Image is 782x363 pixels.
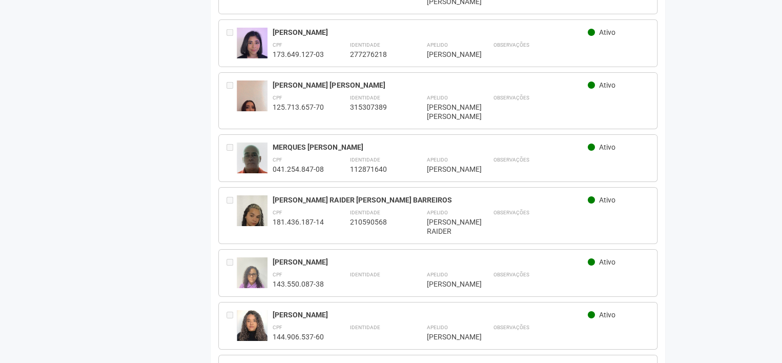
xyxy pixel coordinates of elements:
[426,50,467,59] div: [PERSON_NAME]
[426,210,447,215] strong: Apelido
[599,81,615,89] span: Ativo
[426,272,447,277] strong: Apelido
[273,325,282,330] strong: CPF
[237,28,267,69] img: user.jpg
[599,311,615,319] span: Ativo
[237,195,267,250] img: user.jpg
[599,28,615,36] span: Ativo
[349,103,401,112] div: 315307389
[599,196,615,204] span: Ativo
[237,257,267,298] img: user.jpg
[227,80,237,121] div: Entre em contato com a Aministração para solicitar o cancelamento ou 2a via
[273,310,588,319] div: [PERSON_NAME]
[273,157,282,163] strong: CPF
[349,217,401,227] div: 210590568
[227,143,237,174] div: Entre em contato com a Aministração para solicitar o cancelamento ou 2a via
[599,143,615,151] span: Ativo
[273,95,282,100] strong: CPF
[426,279,467,289] div: [PERSON_NAME]
[273,50,324,59] div: 173.649.127-03
[426,103,467,121] div: [PERSON_NAME] [PERSON_NAME]
[349,157,380,163] strong: Identidade
[426,42,447,48] strong: Apelido
[426,165,467,174] div: [PERSON_NAME]
[273,332,324,341] div: 144.906.537-60
[227,310,237,341] div: Entre em contato com a Aministração para solicitar o cancelamento ou 2a via
[237,143,267,185] img: user.jpg
[493,95,529,100] strong: Observações
[493,325,529,330] strong: Observações
[493,272,529,277] strong: Observações
[349,210,380,215] strong: Identidade
[273,165,324,174] div: 041.254.847-08
[227,195,237,236] div: Entre em contato com a Aministração para solicitar o cancelamento ou 2a via
[349,325,380,330] strong: Identidade
[273,210,282,215] strong: CPF
[237,310,267,346] img: user.jpg
[273,103,324,112] div: 125.713.657-70
[349,50,401,59] div: 277276218
[227,257,237,289] div: Entre em contato com a Aministração para solicitar o cancelamento ou 2a via
[599,258,615,266] span: Ativo
[349,165,401,174] div: 112871640
[227,28,237,59] div: Entre em contato com a Aministração para solicitar o cancelamento ou 2a via
[493,157,529,163] strong: Observações
[426,332,467,341] div: [PERSON_NAME]
[493,42,529,48] strong: Observações
[426,325,447,330] strong: Apelido
[273,80,588,90] div: [PERSON_NAME] [PERSON_NAME]
[426,157,447,163] strong: Apelido
[273,257,588,267] div: [PERSON_NAME]
[493,210,529,215] strong: Observações
[273,217,324,227] div: 181.436.187-14
[237,80,267,135] img: user.jpg
[349,272,380,277] strong: Identidade
[273,28,588,37] div: [PERSON_NAME]
[273,143,588,152] div: MERQUES [PERSON_NAME]
[426,217,467,236] div: [PERSON_NAME] RAIDER
[426,95,447,100] strong: Apelido
[273,195,588,205] div: [PERSON_NAME] RAIDER [PERSON_NAME] BARREIROS
[349,95,380,100] strong: Identidade
[273,279,324,289] div: 143.550.087-38
[273,272,282,277] strong: CPF
[349,42,380,48] strong: Identidade
[273,42,282,48] strong: CPF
